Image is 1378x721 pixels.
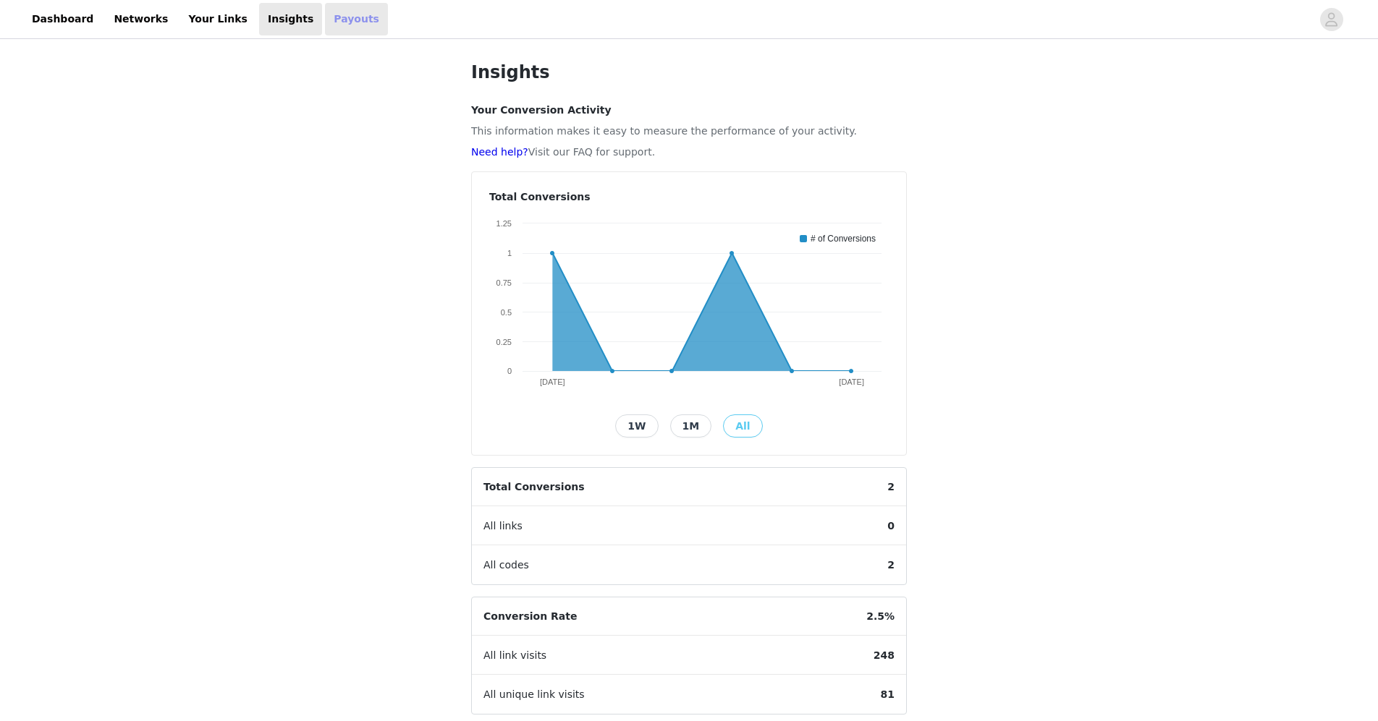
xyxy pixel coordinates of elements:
span: All links [472,507,534,545]
a: Need help? [471,146,528,158]
span: 2 [876,546,906,584]
text: 0.25 [496,338,512,346]
text: 0.75 [496,278,512,287]
h4: Your Conversion Activity [471,103,907,118]
p: This information makes it easy to measure the performance of your activity. [471,124,907,139]
button: 1W [615,414,658,438]
span: Total Conversions [472,468,596,506]
div: avatar [1324,8,1338,31]
span: 2 [876,468,906,506]
span: 0 [876,507,906,545]
text: [DATE] [839,377,864,386]
text: 1.25 [496,219,512,228]
span: All unique link visits [472,675,596,714]
span: All codes [472,546,541,584]
p: Visit our FAQ for support. [471,145,907,160]
a: Networks [105,3,177,35]
button: All [723,414,762,438]
a: Your Links [179,3,256,35]
span: 81 [869,675,906,714]
button: 1M [670,414,712,438]
h4: Total Conversions [489,189,889,205]
h1: Insights [471,59,907,85]
span: 2.5% [855,597,906,636]
span: 248 [862,636,906,675]
text: 0 [507,367,512,375]
span: All link visits [472,636,558,675]
text: # of Conversions [811,234,876,244]
text: [DATE] [540,377,565,386]
text: 0.5 [501,308,512,317]
text: 1 [507,249,512,257]
a: Payouts [325,3,388,35]
span: Conversion Rate [472,597,588,636]
a: Dashboard [23,3,102,35]
a: Insights [259,3,322,35]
